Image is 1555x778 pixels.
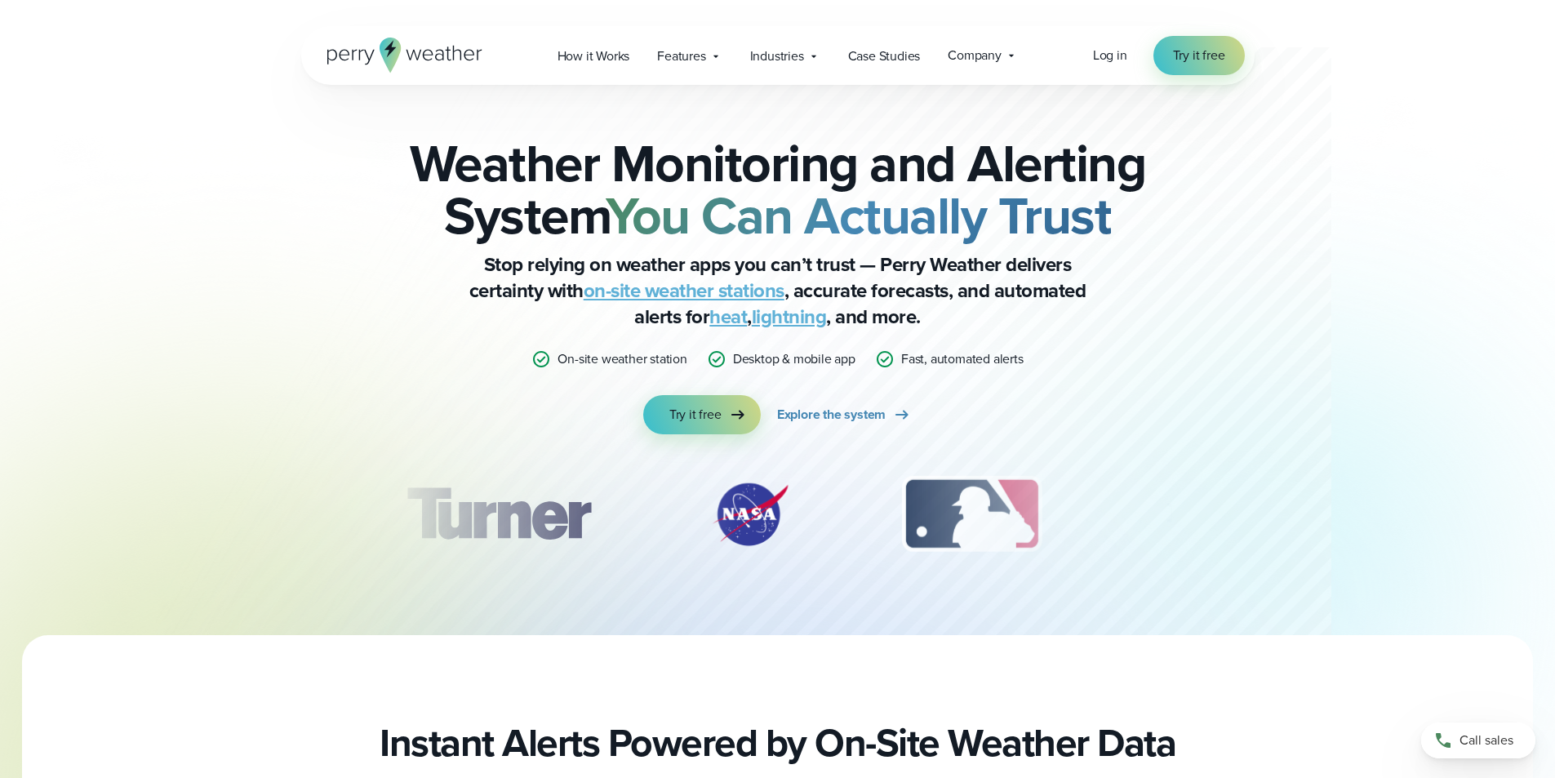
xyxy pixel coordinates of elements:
span: Company [948,46,1002,65]
div: slideshow [383,473,1173,563]
span: Try it free [1173,46,1225,65]
p: Fast, automated alerts [901,349,1024,369]
strong: You Can Actually Trust [606,177,1111,254]
img: MLB.svg [886,473,1058,555]
p: Desktop & mobile app [733,349,855,369]
a: on-site weather stations [584,276,784,305]
span: Explore the system [777,405,886,425]
span: Try it free [669,405,722,425]
a: Try it free [643,395,761,434]
img: NASA.svg [693,473,807,555]
a: Call sales [1421,722,1535,758]
a: Case Studies [834,39,935,73]
div: 3 of 12 [886,473,1058,555]
div: 1 of 12 [382,473,614,555]
span: Log in [1093,46,1127,64]
span: How it Works [558,47,630,66]
span: Features [657,47,705,66]
span: Call sales [1459,731,1513,750]
h2: Instant Alerts Powered by On-Site Weather Data [380,720,1175,766]
p: On-site weather station [558,349,686,369]
p: Stop relying on weather apps you can’t trust — Perry Weather delivers certainty with , accurate f... [451,251,1104,330]
a: Explore the system [777,395,912,434]
a: Try it free [1153,36,1245,75]
div: 4 of 12 [1136,473,1267,555]
span: Case Studies [848,47,921,66]
a: lightning [752,302,827,331]
img: Turner-Construction_1.svg [382,473,614,555]
span: Industries [750,47,804,66]
a: Log in [1093,46,1127,65]
h2: Weather Monitoring and Alerting System [383,137,1173,242]
img: PGA.svg [1136,473,1267,555]
div: 2 of 12 [693,473,807,555]
a: How it Works [544,39,644,73]
a: heat [709,302,747,331]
